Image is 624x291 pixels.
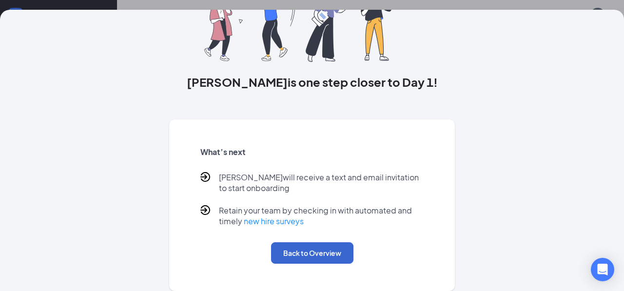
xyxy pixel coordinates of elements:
[271,242,353,264] button: Back to Overview
[591,258,614,281] div: Open Intercom Messenger
[219,172,424,194] p: [PERSON_NAME] will receive a text and email invitation to start onboarding
[200,147,424,157] h5: What’s next
[219,205,424,227] p: Retain your team by checking in with automated and timely
[169,74,455,90] h3: [PERSON_NAME] is one step closer to Day 1!
[244,216,304,226] a: new hire surveys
